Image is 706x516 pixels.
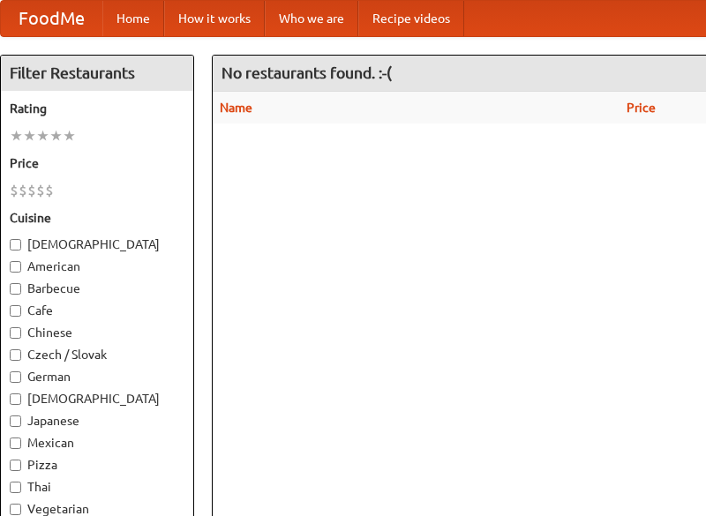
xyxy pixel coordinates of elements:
li: $ [10,181,19,200]
input: Pizza [10,460,21,471]
label: American [10,258,184,275]
a: Who we are [265,1,358,36]
a: Home [102,1,164,36]
li: ★ [63,126,76,146]
label: Barbecue [10,280,184,297]
a: FoodMe [1,1,102,36]
li: ★ [10,126,23,146]
li: $ [36,181,45,200]
input: Czech / Slovak [10,349,21,361]
h4: Filter Restaurants [1,56,193,91]
a: Name [220,101,252,115]
li: ★ [23,126,36,146]
ng-pluralize: No restaurants found. :-( [222,64,392,81]
label: Thai [10,478,184,496]
input: Vegetarian [10,504,21,515]
a: Price [627,101,656,115]
li: $ [27,181,36,200]
li: $ [45,181,54,200]
input: Chinese [10,327,21,339]
input: [DEMOGRAPHIC_DATA] [10,239,21,251]
h5: Price [10,154,184,172]
label: Mexican [10,434,184,452]
input: [DEMOGRAPHIC_DATA] [10,393,21,405]
label: Cafe [10,302,184,319]
input: German [10,371,21,383]
h5: Cuisine [10,209,184,227]
a: Recipe videos [358,1,464,36]
li: $ [19,181,27,200]
input: Thai [10,482,21,493]
input: American [10,261,21,273]
input: Japanese [10,415,21,427]
label: Czech / Slovak [10,346,184,363]
li: ★ [49,126,63,146]
label: [DEMOGRAPHIC_DATA] [10,236,184,253]
label: Japanese [10,412,184,430]
label: German [10,368,184,385]
input: Barbecue [10,283,21,295]
a: How it works [164,1,265,36]
input: Cafe [10,305,21,317]
label: Pizza [10,456,184,474]
label: Chinese [10,324,184,341]
input: Mexican [10,437,21,449]
h5: Rating [10,100,184,117]
label: [DEMOGRAPHIC_DATA] [10,390,184,408]
li: ★ [36,126,49,146]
